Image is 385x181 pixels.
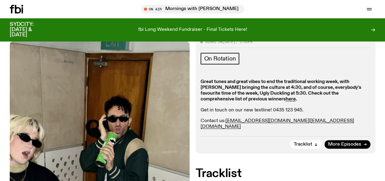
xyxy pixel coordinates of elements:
[10,22,49,38] h3: SYDCITY: [DATE] & [DATE]
[328,142,361,147] span: More Episodes
[235,39,252,44] span: , 3:00pm
[201,107,371,113] p: Get in touch on our new textline! 0435 123 945.
[138,27,247,33] p: fbi Long Weekend Fundraiser - Final Tickets Here!
[296,97,297,102] strong: .
[324,140,370,149] a: More Episodes
[201,118,371,130] p: Contact us: |
[201,118,354,129] a: [EMAIL_ADDRESS][DOMAIN_NAME]
[201,53,240,64] a: On Rotation
[141,5,244,13] button: On AirMornings with [PERSON_NAME] / absolute cinema
[204,55,236,62] span: On Rotation
[286,97,296,102] a: here
[226,118,309,123] a: [EMAIL_ADDRESS][DOMAIN_NAME]
[222,39,235,44] span: [DATE]
[294,142,312,147] span: Tracklist
[201,79,361,102] strong: Great tunes and great vibes to end the traditional working week, with [PERSON_NAME] bringing the ...
[205,39,222,44] span: Aired on
[290,140,321,149] button: Tracklist
[196,168,376,179] h2: Tracklist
